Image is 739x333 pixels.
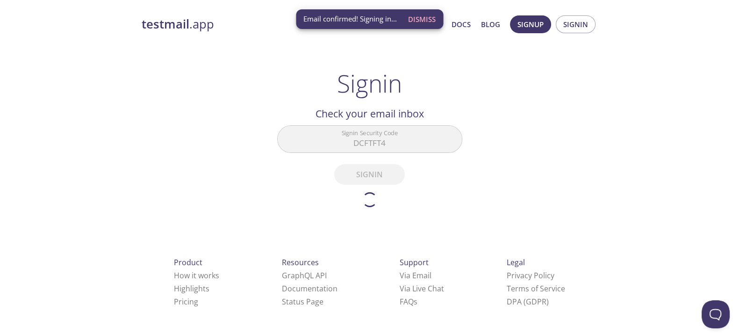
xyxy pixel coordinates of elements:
[507,297,549,307] a: DPA (GDPR)
[414,297,417,307] span: s
[510,15,551,33] button: Signup
[282,270,327,281] a: GraphQL API
[507,257,525,268] span: Legal
[277,106,462,122] h2: Check your email inbox
[702,300,730,328] iframe: Help Scout Beacon - Open
[507,270,554,281] a: Privacy Policy
[174,297,198,307] a: Pricing
[507,283,565,294] a: Terms of Service
[142,16,361,32] a: testmail.app
[452,18,471,30] a: Docs
[303,14,397,24] span: Email confirmed! Signing in...
[174,257,202,268] span: Product
[404,10,439,28] button: Dismiss
[517,18,544,30] span: Signup
[400,283,444,294] a: Via Live Chat
[282,297,323,307] a: Status Page
[400,270,431,281] a: Via Email
[174,270,219,281] a: How it works
[556,15,596,33] button: Signin
[400,297,417,307] a: FAQ
[282,283,337,294] a: Documentation
[337,69,402,97] h1: Signin
[400,257,429,268] span: Support
[174,283,209,294] a: Highlights
[282,257,319,268] span: Resources
[563,18,588,30] span: Signin
[481,18,500,30] a: Blog
[408,13,436,25] span: Dismiss
[142,16,189,32] strong: testmail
